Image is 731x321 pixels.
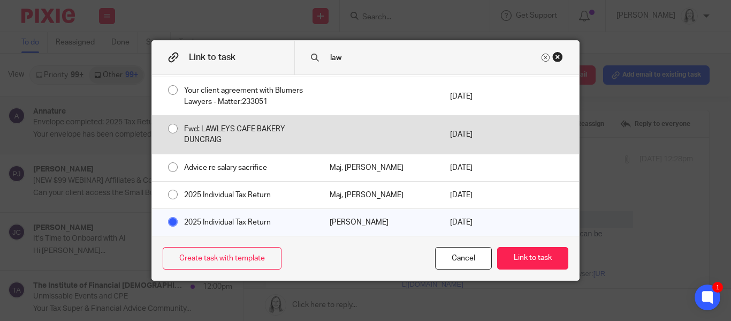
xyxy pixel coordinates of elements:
a: [URL][DOMAIN_NAME] [86,58,289,77]
div: [DATE] [439,116,509,154]
a: Create task with template [163,247,281,270]
div: [DATE] [439,209,509,236]
div: 1 [712,282,723,293]
span: Link to task [189,53,235,62]
div: 2025 Individual Tax Return [173,209,319,236]
div: Mark as done [319,182,439,208]
div: Fwd: LAWLEYS CAFE BAKERY DUNCRAIG [173,116,319,154]
div: Close this dialog window [435,247,492,270]
input: Search task name or client... [329,52,539,64]
td: Button not working? Paste the following link into your browser: [86,57,291,78]
div: Mark as done [319,154,439,181]
button: Link to task [497,247,568,270]
a: View documents [161,40,216,57]
div: Close this dialog window [552,51,563,62]
div: [DATE] [439,182,509,208]
td: Your envelope has been completed by all parties and can be viewed using the button below. [86,17,291,40]
div: Advice re salary sacrifice [173,154,319,181]
div: 2025 Individual Tax Return [173,182,319,208]
div: Mark as done [319,116,439,154]
div: Mark as done [319,77,439,115]
div: Mark as done [319,209,439,236]
div: Your client agreement with Blumers Lawyers - Matter:233051 [173,77,319,115]
div: [DATE] [439,77,509,115]
div: [DATE] [439,154,509,181]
